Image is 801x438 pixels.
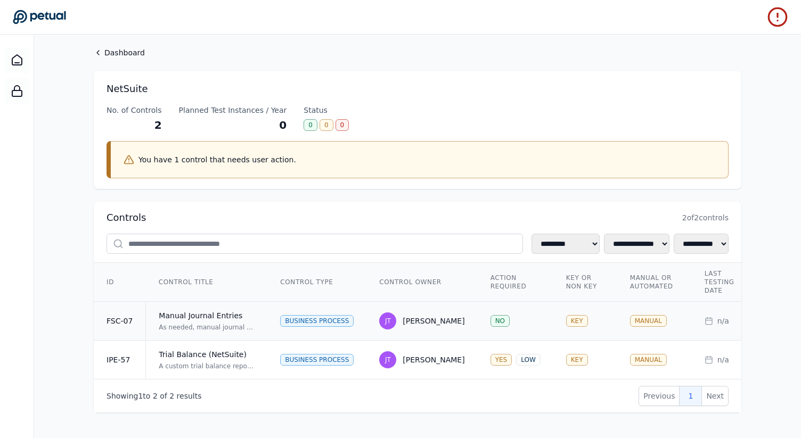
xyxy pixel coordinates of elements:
div: 0 [320,119,333,131]
nav: Pagination [639,386,729,406]
div: n/a [705,316,754,326]
div: KEY [566,315,588,327]
td: IPE-57 [94,341,146,379]
div: Manual Journal Entries [159,310,255,321]
div: Business Process [280,315,354,327]
div: 2 [107,118,162,133]
h2: Controls [107,210,146,225]
th: Control Type [267,263,366,302]
span: 2 [153,392,158,400]
div: Planned Test Instances / Year [179,105,287,115]
div: MANUAL [630,354,667,366]
button: 1 [679,386,702,406]
span: 1 [138,392,143,400]
td: FSC-07 [94,302,146,341]
h1: NetSuite [107,81,729,96]
div: NO [491,315,510,327]
th: Manual or Automated [617,263,692,302]
div: Business Process [280,354,354,366]
a: Go to Dashboard [13,10,66,24]
div: Trial Balance (NetSuite) [159,349,255,360]
span: Control Title [159,278,214,286]
div: n/a [705,354,754,365]
div: KEY [566,354,588,366]
th: Key or Non Key [553,263,617,302]
div: YES [491,354,512,366]
span: 2 [169,392,174,400]
th: Action Required [478,263,553,302]
button: Previous [639,386,680,406]
div: MANUAL [630,315,667,327]
div: [PERSON_NAME] [403,316,464,326]
div: No. of Controls [107,105,162,115]
div: 0 [336,119,349,131]
button: Next [701,386,729,406]
div: Status [304,105,349,115]
a: SOC [4,78,30,104]
div: LOW [516,354,541,366]
p: Showing to of results [107,391,201,401]
span: 2 of 2 controls [682,212,729,223]
div: [PERSON_NAME] [403,354,464,365]
a: Dashboard [4,47,30,73]
span: JT [385,356,391,364]
div: 0 [179,118,287,133]
span: ID [107,278,114,286]
span: JT [385,317,391,325]
th: Last Testing Date [692,263,766,302]
div: A custom trial balance report is generated from NetSuite on a monthly basis. This report provides... [159,362,255,370]
div: As needed, manual journal entries are prepared in NetSuite along with supporting documentation co... [159,323,255,332]
th: Control Owner [366,263,477,302]
div: 0 [304,119,317,131]
p: You have 1 control that needs user action. [138,154,296,165]
a: Dashboard [94,47,741,58]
